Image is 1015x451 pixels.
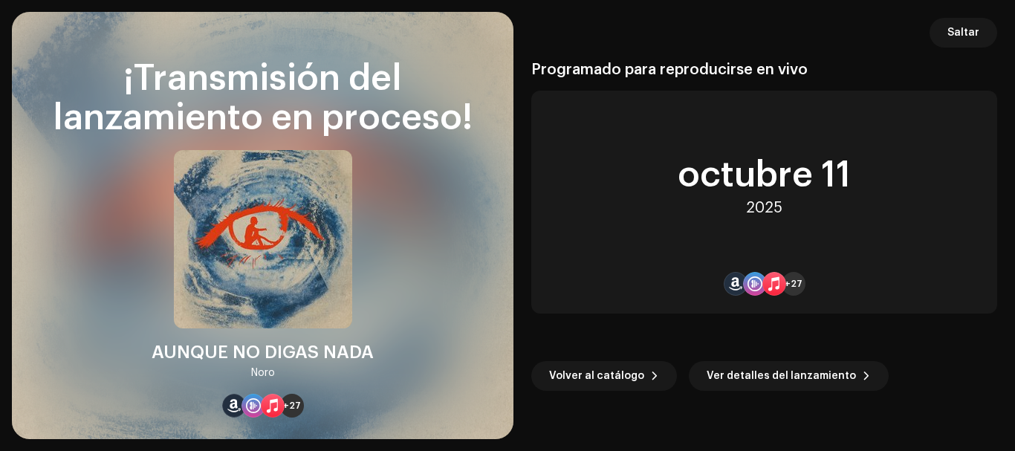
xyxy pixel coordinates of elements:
[746,199,782,217] div: 2025
[678,158,851,193] div: octubre 11
[251,364,275,382] div: Noro
[531,61,997,79] div: Programado para reproducirse en vivo
[531,361,677,391] button: Volver al catálogo
[152,340,374,364] div: AUNQUE NO DIGAS NADA
[174,150,352,328] img: ec89254e-4cf6-406c-b608-823cac13257e
[283,400,301,412] span: +27
[707,361,856,391] span: Ver detalles del lanzamiento
[30,59,496,138] div: ¡Transmisión del lanzamiento en proceso!
[549,361,644,391] span: Volver al catálogo
[947,18,979,48] span: Saltar
[689,361,889,391] button: Ver detalles del lanzamiento
[930,18,997,48] button: Saltar
[785,278,802,290] span: +27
